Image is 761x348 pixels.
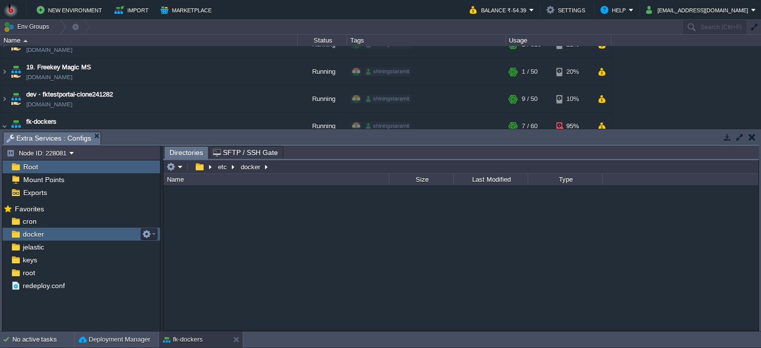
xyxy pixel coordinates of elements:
div: Status [298,35,347,46]
img: AMDAwAAAACH5BAEAAAAALAAAAAABAAEAAAICRAEAOw== [9,86,23,112]
button: Env Groups [3,20,53,34]
div: Type [529,174,602,185]
div: Usage [506,35,611,46]
div: 9 / 50 [522,86,538,112]
img: AMDAwAAAACH5BAEAAAAALAAAAAABAAEAAAICRAEAOw== [9,58,23,85]
img: AMDAwAAAACH5BAEAAAAALAAAAAABAAEAAAICRAEAOw== [9,113,23,140]
a: Exports [21,188,49,197]
button: etc [217,162,229,171]
a: fk-dockers [26,117,56,127]
div: Name [164,174,389,185]
a: root [21,268,37,277]
a: [DOMAIN_NAME] [26,72,72,82]
div: shiningstaramit [364,67,411,76]
button: Node ID: 228081 [6,149,69,157]
span: Directories [169,147,203,159]
img: AMDAwAAAACH5BAEAAAAALAAAAAABAAEAAAICRAEAOw== [0,86,8,112]
img: Bitss Techniques [3,2,18,17]
button: Deployment Manager [79,335,150,345]
a: 19. Freekey Magic MS [26,62,91,72]
button: docker [239,162,263,171]
div: shiningstaramit [364,95,411,103]
div: shiningstaramit [364,122,411,131]
a: Root [21,162,40,171]
a: Favorites [13,205,46,213]
a: docker [21,230,46,239]
button: Help [600,4,629,16]
a: [DOMAIN_NAME] [26,99,72,109]
img: AMDAwAAAACH5BAEAAAAALAAAAAABAAEAAAICRAEAOw== [0,58,8,85]
img: AMDAwAAAACH5BAEAAAAALAAAAAABAAEAAAICRAEAOw== [0,113,8,140]
div: Tags [348,35,505,46]
a: dev - fktestportal-clone241282 [26,90,113,99]
div: No active tasks [12,332,74,348]
button: Marketplace [161,4,215,16]
a: cron [21,217,38,226]
div: Size [390,174,453,185]
div: Running [298,58,347,85]
button: Settings [546,4,588,16]
a: [DOMAIN_NAME] [26,127,72,137]
a: keys [21,255,39,264]
button: Balance ₹-54.39 [470,4,529,16]
div: 1 / 50 [522,58,538,85]
input: Click to enter the path [163,160,759,174]
div: Running [298,86,347,112]
a: jelastic [21,243,46,251]
span: SFTP / SSH Gate [213,147,278,158]
button: fk-dockers [163,335,203,345]
div: Running [298,113,347,140]
button: Import [114,4,152,16]
a: Mount Points [21,175,66,184]
img: AMDAwAAAACH5BAEAAAAALAAAAAABAAEAAAICRAEAOw== [23,40,28,42]
div: Name [1,35,297,46]
a: [DOMAIN_NAME] [26,45,72,55]
div: 20% [556,58,589,85]
div: 10% [556,86,589,112]
div: 95% [556,113,589,140]
span: Extra Services : Configs [6,132,91,145]
button: New Environment [37,4,105,16]
div: Last Modified [454,174,528,185]
button: [EMAIL_ADDRESS][DOMAIN_NAME] [646,4,751,16]
span: Favorites [13,204,46,213]
a: redeploy.conf [21,281,66,290]
div: 7 / 60 [522,113,538,140]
